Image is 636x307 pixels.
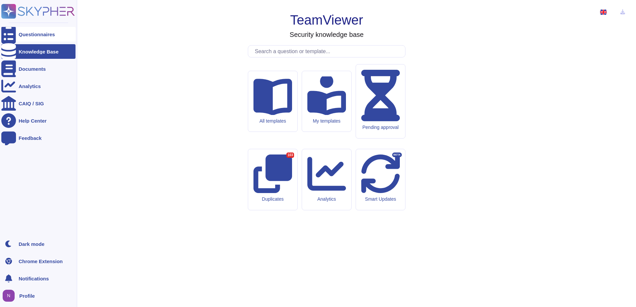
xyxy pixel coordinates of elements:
div: Analytics [307,196,346,202]
div: Chrome Extension [19,259,63,264]
input: Search a question or template... [251,46,405,57]
a: Feedback [1,131,76,145]
div: Knowledge Base [19,49,59,54]
div: Dark mode [19,242,45,247]
div: Smart Updates [361,196,400,202]
a: Questionnaires [1,27,76,42]
h1: TeamViewer [290,12,363,28]
button: user [1,288,19,303]
div: BETA [392,153,402,157]
div: Analytics [19,84,41,89]
div: 103 [286,153,294,158]
a: Documents [1,61,76,76]
div: Pending approval [361,125,400,130]
a: Analytics [1,79,76,93]
span: Profile [19,293,35,298]
a: Chrome Extension [1,254,76,268]
div: Feedback [19,136,42,141]
div: CAIQ / SIG [19,101,44,106]
a: Knowledge Base [1,44,76,59]
div: All templates [253,118,292,124]
img: en [600,10,607,15]
div: Documents [19,66,46,71]
a: CAIQ / SIG [1,96,76,111]
a: Help Center [1,113,76,128]
div: Duplicates [253,196,292,202]
div: My templates [307,118,346,124]
div: Help Center [19,118,47,123]
img: user [3,290,15,302]
h3: Security knowledge base [290,31,364,39]
div: Questionnaires [19,32,55,37]
span: Notifications [19,276,49,281]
